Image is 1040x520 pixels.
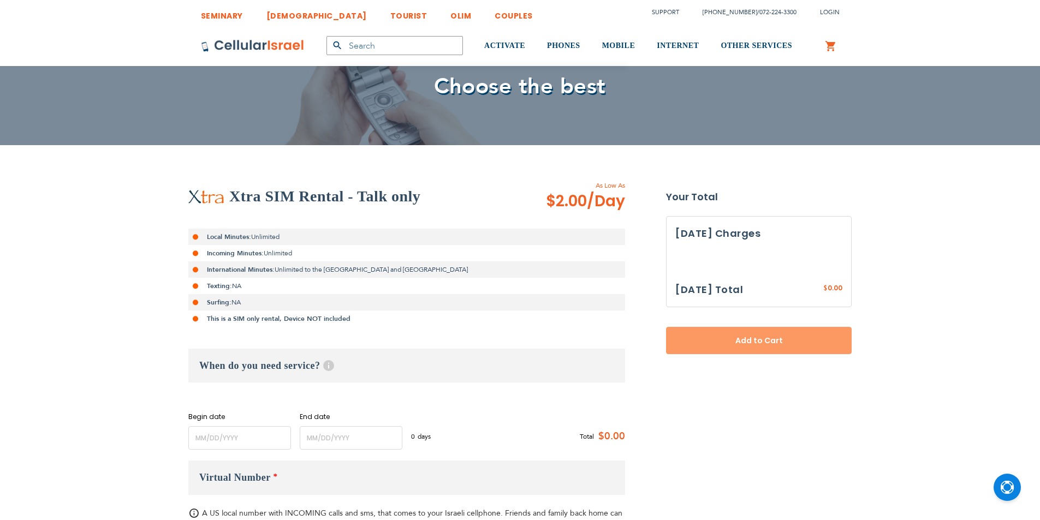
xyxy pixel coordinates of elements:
a: SEMINARY [201,3,243,23]
span: Login [820,8,840,16]
span: Choose the best [434,71,606,101]
span: As Low As [516,181,625,190]
span: PHONES [547,41,580,50]
a: MOBILE [602,26,635,67]
span: ACTIVATE [484,41,525,50]
h3: When do you need service? [188,349,625,382]
strong: International Minutes: [207,265,275,274]
li: Unlimited [188,229,625,245]
strong: Local Minutes: [207,232,251,241]
span: 0 [411,432,418,441]
input: Search [326,36,463,55]
a: INTERNET [657,26,699,67]
span: INTERNET [657,41,699,50]
strong: Incoming Minutes: [207,249,264,258]
li: Unlimited to the [GEOGRAPHIC_DATA] and [GEOGRAPHIC_DATA] [188,261,625,278]
h3: [DATE] Charges [675,225,842,242]
span: $2.00 [546,190,625,212]
a: COUPLES [495,3,533,23]
a: 072-224-3300 [759,8,797,16]
span: OTHER SERVICES [721,41,792,50]
span: /Day [587,190,625,212]
span: 0.00 [828,283,842,292]
strong: This is a SIM only rental, Device NOT included [207,314,350,323]
strong: Texting: [207,282,232,290]
label: Begin date [188,412,291,422]
label: End date [300,412,402,422]
a: [DEMOGRAPHIC_DATA] [266,3,367,23]
strong: Your Total [666,189,852,205]
span: $ [823,284,828,294]
img: Xtra SIM Rental - Talk only [188,190,224,203]
span: $0.00 [594,428,625,445]
a: [PHONE_NUMBER] [703,8,757,16]
img: Cellular Israel Logo [201,39,305,52]
li: / [692,4,797,20]
a: PHONES [547,26,580,67]
li: Unlimited [188,245,625,261]
li: NA [188,294,625,310]
input: MM/DD/YYYY [300,426,402,450]
h3: [DATE] Total [675,282,743,298]
span: Virtual Number [199,472,271,483]
a: TOURIST [390,3,427,23]
strong: Surfing: [207,298,231,307]
a: ACTIVATE [484,26,525,67]
span: Help [323,360,334,371]
input: MM/DD/YYYY [188,426,291,450]
span: days [418,432,431,441]
a: OTHER SERVICES [721,26,792,67]
a: OLIM [450,3,471,23]
span: MOBILE [602,41,635,50]
a: Support [652,8,679,16]
span: Total [580,432,594,441]
h2: Xtra SIM Rental - Talk only [229,186,420,207]
li: NA [188,278,625,294]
